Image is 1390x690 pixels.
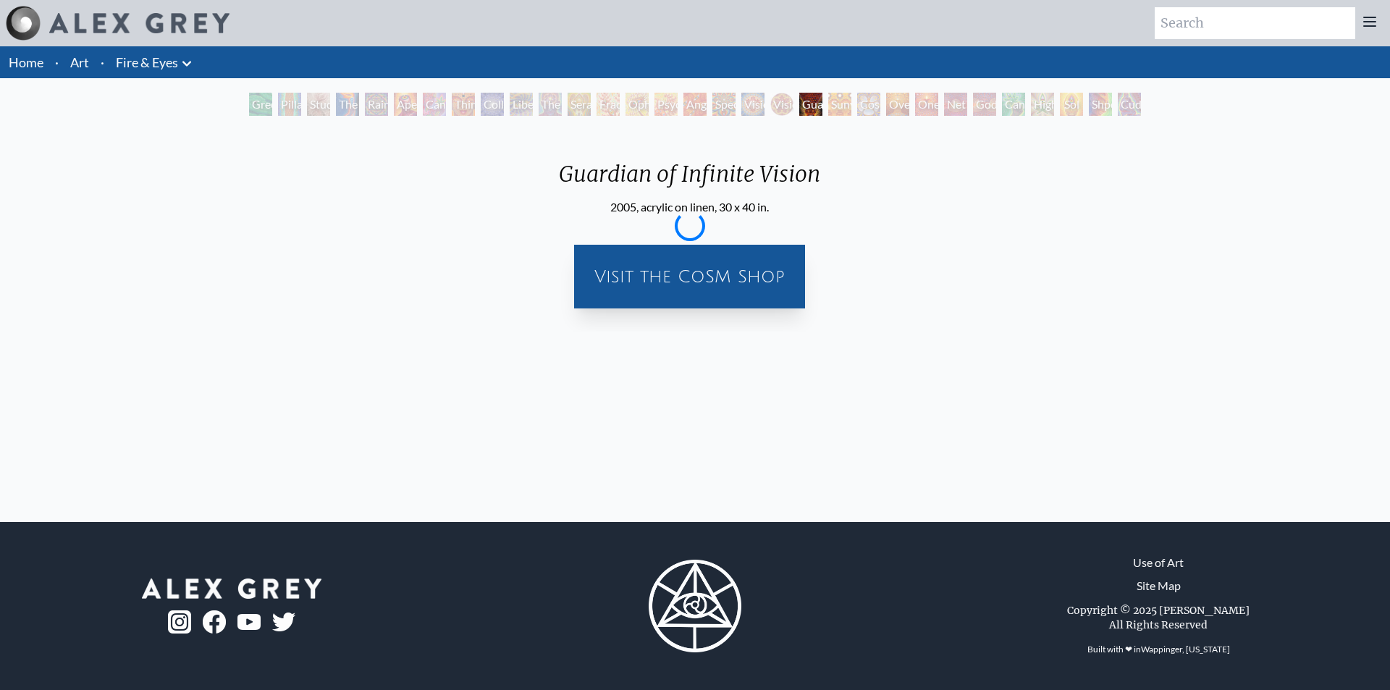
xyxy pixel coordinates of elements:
img: youtube-logo.png [237,614,261,631]
div: Fractal Eyes [597,93,620,116]
div: Vision Crystal [741,93,764,116]
a: Wappinger, [US_STATE] [1141,644,1230,655]
a: Site Map [1137,577,1181,594]
div: Rainbow Eye Ripple [365,93,388,116]
div: Third Eye Tears of Joy [452,93,475,116]
input: Search [1155,7,1355,39]
div: One [915,93,938,116]
li: · [95,46,110,78]
div: Shpongled [1089,93,1112,116]
img: ig-logo.png [168,610,191,634]
div: Ophanic Eyelash [625,93,649,116]
div: Higher Vision [1031,93,1054,116]
div: Cuddle [1118,93,1141,116]
div: All Rights Reserved [1109,618,1208,632]
div: Green Hand [249,93,272,116]
div: 2005, acrylic on linen, 30 x 40 in. [547,198,832,216]
div: Net of Being [944,93,967,116]
li: · [49,46,64,78]
div: Aperture [394,93,417,116]
div: Angel Skin [683,93,707,116]
div: The Seer [539,93,562,116]
div: The Torch [336,93,359,116]
div: Sunyata [828,93,851,116]
img: twitter-logo.png [272,613,295,631]
div: Sol Invictus [1060,93,1083,116]
div: Cannabis Sutra [423,93,446,116]
div: Godself [973,93,996,116]
div: Cosmic Elf [857,93,880,116]
div: Liberation Through Seeing [510,93,533,116]
div: Vision [PERSON_NAME] [770,93,793,116]
div: Spectral Lotus [712,93,736,116]
div: Pillar of Awareness [278,93,301,116]
div: Guardian of Infinite Vision [547,161,832,198]
div: Cannafist [1002,93,1025,116]
div: Collective Vision [481,93,504,116]
div: Study for the Great Turn [307,93,330,116]
a: Use of Art [1133,554,1184,571]
img: fb-logo.png [203,610,226,634]
div: Oversoul [886,93,909,116]
div: Built with ❤ in [1082,638,1236,661]
div: Psychomicrograph of a Fractal Paisley Cherub Feather Tip [654,93,678,116]
div: Copyright © 2025 [PERSON_NAME] [1067,603,1250,618]
div: Seraphic Transport Docking on the Third Eye [568,93,591,116]
a: Fire & Eyes [116,52,178,72]
div: Guardian of Infinite Vision [799,93,822,116]
a: Visit the CoSM Shop [583,253,796,300]
a: Home [9,54,43,70]
a: Art [70,52,89,72]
